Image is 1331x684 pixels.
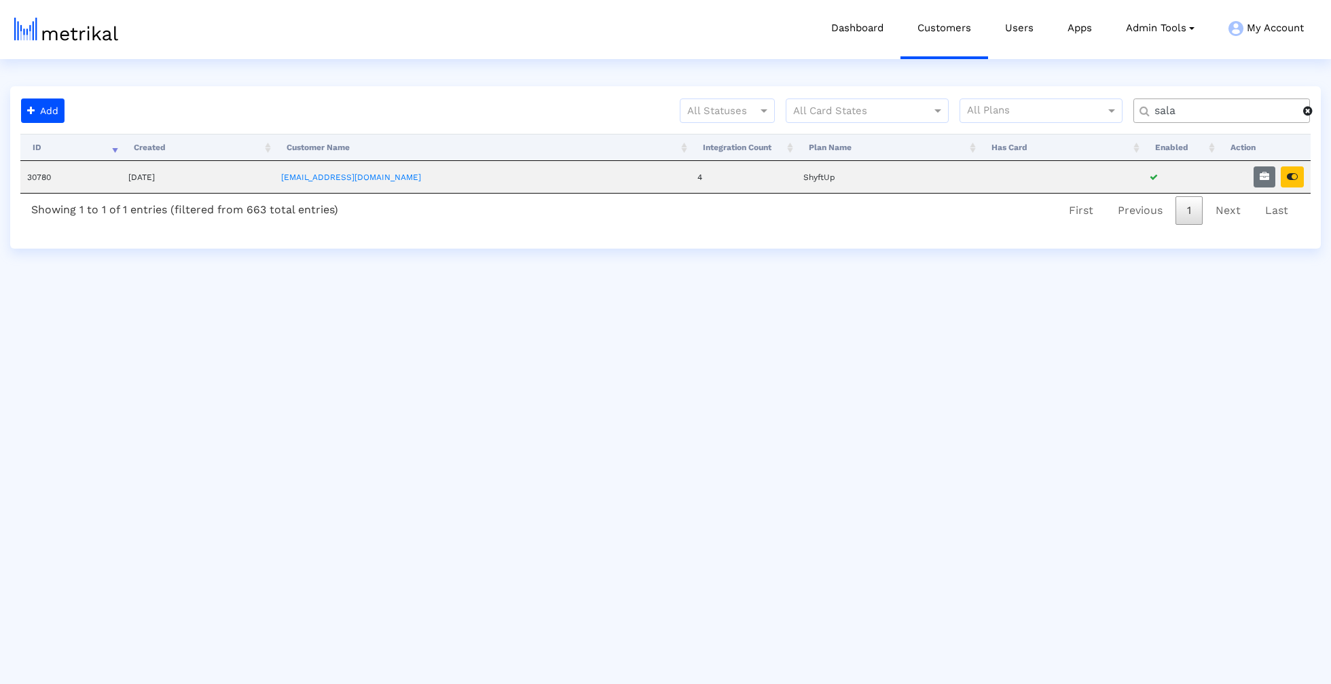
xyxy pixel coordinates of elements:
img: my-account-menu-icon.png [1228,21,1243,36]
th: Customer Name: activate to sort column ascending [274,134,691,161]
th: Integration Count: activate to sort column ascending [691,134,797,161]
th: Action [1218,134,1311,161]
div: Showing 1 to 1 of 1 entries (filtered from 663 total entries) [20,194,349,221]
td: ShyftUp [797,161,979,193]
input: All Plans [967,103,1108,120]
td: 30780 [20,161,122,193]
input: Customer Name [1145,104,1303,118]
a: [EMAIL_ADDRESS][DOMAIN_NAME] [281,173,421,182]
th: Enabled: activate to sort column ascending [1143,134,1218,161]
a: Next [1204,196,1252,225]
td: 4 [691,161,797,193]
img: metrical-logo-light.png [14,18,118,41]
a: 1 [1175,196,1203,225]
a: First [1057,196,1105,225]
button: Add [21,98,65,123]
a: Last [1254,196,1300,225]
th: Plan Name: activate to sort column ascending [797,134,979,161]
th: Created: activate to sort column ascending [122,134,274,161]
th: ID: activate to sort column ascending [20,134,122,161]
td: [DATE] [122,161,274,193]
a: Previous [1106,196,1174,225]
input: All Card States [793,103,917,120]
th: Has Card: activate to sort column ascending [979,134,1143,161]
